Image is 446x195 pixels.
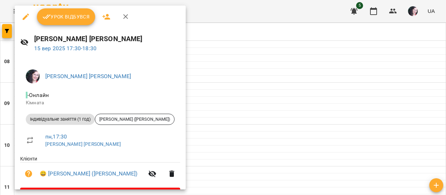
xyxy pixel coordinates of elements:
a: пн , 17:30 [45,133,67,140]
a: [PERSON_NAME] [PERSON_NAME] [45,73,131,80]
img: 2806701817c5ecc41609d986f83e462c.jpeg [26,69,40,83]
div: [PERSON_NAME] ([PERSON_NAME]) [95,114,175,125]
span: - Онлайн [26,92,50,98]
p: Кімната [26,99,175,106]
ul: Клієнти [20,155,180,188]
span: Урок відбувся [43,13,90,21]
h6: [PERSON_NAME] [PERSON_NAME] [34,33,180,44]
span: Індивідуальне заняття (1 год) [26,116,95,122]
a: [PERSON_NAME] [PERSON_NAME] [45,141,121,147]
button: Урок відбувся [37,8,95,25]
a: 15 вер 2025 17:30-18:30 [34,45,97,52]
button: Візит ще не сплачено. Додати оплату? [20,165,37,182]
a: 😀 [PERSON_NAME] ([PERSON_NAME]) [40,170,138,178]
span: [PERSON_NAME] ([PERSON_NAME]) [95,116,174,122]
